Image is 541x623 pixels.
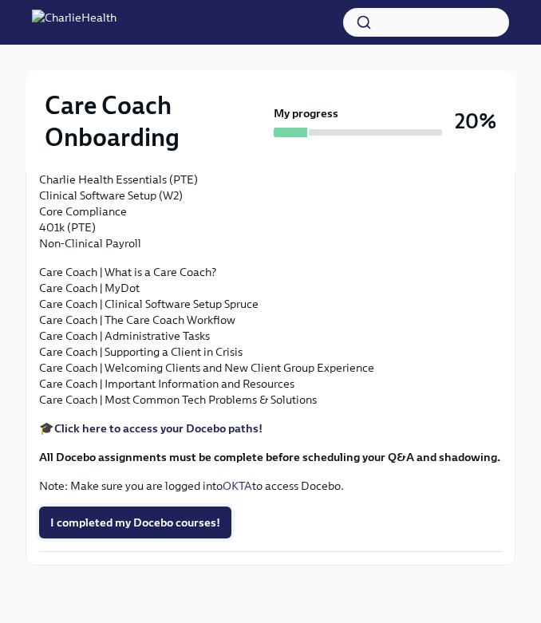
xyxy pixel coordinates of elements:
[39,264,502,408] p: Care Coach | What is a Care Coach? Care Coach | MyDot Care Coach | Clinical Software Setup Spruce...
[32,10,116,35] img: CharlieHealth
[39,478,502,494] p: Note: Make sure you are logged into to access Docebo.
[39,420,502,436] p: 🎓
[223,479,252,493] a: OKTA
[54,421,263,436] a: Click here to access your Docebo paths!
[39,450,500,464] strong: All Docebo assignments must be complete before scheduling your Q&A and shadowing.
[455,107,496,136] h3: 20%
[39,140,502,251] p: HIPAA for Covered Entities Charlie Health Foundations Charlie Health Essentials (PTE) Clinical So...
[45,89,267,153] h2: Care Coach Onboarding
[39,507,231,538] button: I completed my Docebo courses!
[274,105,338,121] strong: My progress
[50,515,220,530] span: I completed my Docebo courses!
